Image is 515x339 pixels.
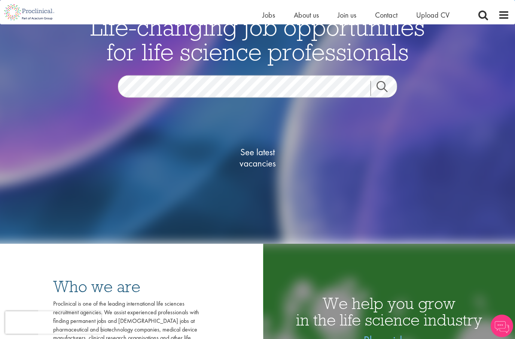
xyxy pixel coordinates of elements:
[90,12,425,67] span: Life-changing job opportunities for life science professionals
[263,295,515,328] h1: We help you grow in the life science industry
[338,10,356,20] a: Join us
[491,315,513,337] img: Chatbot
[220,117,295,199] a: See latestvacancies
[262,10,275,20] a: Jobs
[371,81,403,96] a: Job search submit button
[220,147,295,169] span: See latest vacancies
[294,10,319,20] a: About us
[375,10,397,20] a: Contact
[416,10,450,20] a: Upload CV
[5,311,101,334] iframe: reCAPTCHA
[53,278,199,295] h3: Who we are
